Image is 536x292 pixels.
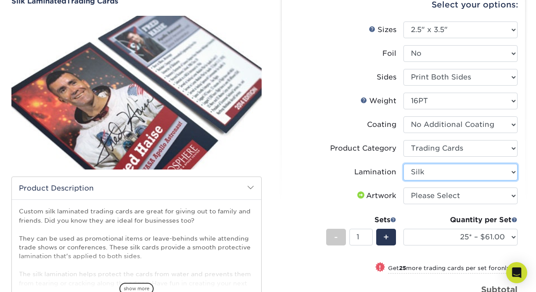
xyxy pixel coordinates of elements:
[330,143,396,154] div: Product Category
[403,215,518,225] div: Quantity per Set
[377,72,396,83] div: Sides
[379,263,381,272] span: !
[399,265,406,271] strong: 25
[383,231,389,244] span: +
[506,262,527,283] div: Open Intercom Messenger
[367,119,396,130] div: Coating
[388,265,518,274] small: Get more trading cards per set for
[369,25,396,35] div: Sizes
[356,191,396,201] div: Artwork
[334,231,338,244] span: -
[497,265,518,271] span: only
[382,48,396,59] div: Foil
[326,215,396,225] div: Sets
[11,6,262,179] img: Silk Laminated 01
[354,167,396,177] div: Lamination
[360,96,396,106] div: Weight
[12,177,261,199] h2: Product Description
